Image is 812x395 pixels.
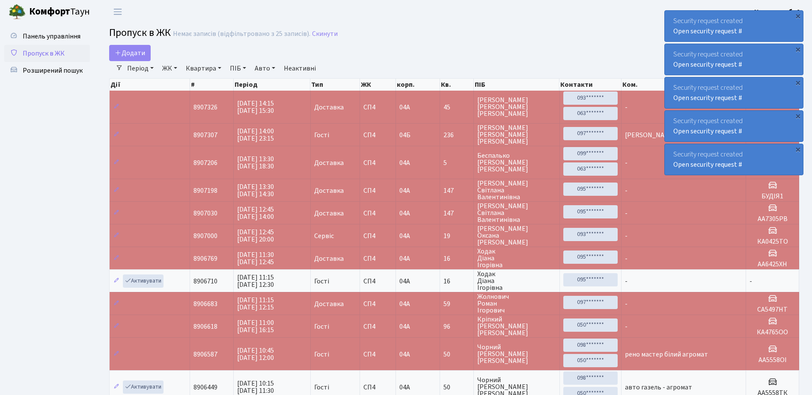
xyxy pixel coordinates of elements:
span: СП4 [363,384,392,391]
span: СП4 [363,132,392,139]
span: [DATE] 11:00 [DATE] 16:15 [237,318,274,335]
h5: КА0425ТО [750,238,795,246]
span: 50 [443,351,470,358]
span: 04А [399,158,410,168]
span: 8906769 [193,254,217,263]
span: 5 [443,159,470,166]
div: × [794,145,802,153]
a: Панель управління [4,28,90,45]
div: × [794,12,802,20]
span: 50 [443,384,470,391]
span: Жолнович Роман Ігорович [477,293,556,314]
span: 8906710 [193,277,217,286]
span: СП4 [363,159,392,166]
span: [PERSON_NAME] Світлана Валентинівна [477,180,556,200]
span: Ходак Діана Ігорівна [477,271,556,291]
span: СП4 [363,187,392,194]
h5: КА4765ОО [750,328,795,336]
span: Доставка [314,255,344,262]
div: × [794,112,802,120]
span: [PERSON_NAME] [PERSON_NAME] [PERSON_NAME] [477,97,556,117]
span: Кріпкий [PERSON_NAME] [PERSON_NAME] [477,316,556,336]
span: СП4 [363,323,392,330]
span: [DATE] 11:15 [DATE] 12:15 [237,295,274,312]
b: Консьєрж б. 4. [754,7,802,17]
span: [PERSON_NAME] Світлана Валентинівна [477,203,556,223]
span: 147 [443,210,470,217]
span: 8906587 [193,350,217,359]
span: [PERSON_NAME] [625,130,676,140]
span: 04А [399,322,410,331]
span: СП4 [363,255,392,262]
a: Open security request # [673,60,742,69]
a: Скинути [312,30,338,38]
span: Доставка [314,159,344,166]
span: 8907307 [193,130,217,140]
span: [DATE] 14:00 [DATE] 23:15 [237,127,274,143]
span: СП4 [363,233,392,239]
h5: АА5558ОІ [750,356,795,364]
h5: СА5497НТ [750,306,795,314]
a: Авто [251,61,279,76]
a: Додати [109,45,151,61]
span: Чорний [PERSON_NAME] [PERSON_NAME] [477,344,556,364]
th: Контакти [559,79,621,91]
span: 96 [443,323,470,330]
span: 8907326 [193,103,217,112]
span: рено мастер білий агромат [625,350,708,359]
span: СП4 [363,301,392,307]
span: [DATE] 11:30 [DATE] 12:45 [237,250,274,267]
span: Гості [314,323,329,330]
th: Ком. [622,79,746,91]
th: Період [234,79,310,91]
span: Ходак Діана Ігорівна [477,248,556,268]
a: Open security request # [673,160,742,169]
span: [DATE] 11:15 [DATE] 12:30 [237,273,274,289]
a: Квартира [182,61,225,76]
span: 04А [399,299,410,309]
span: СП4 [363,351,392,358]
a: Період [124,61,157,76]
div: Security request created [665,111,803,141]
div: Security request created [665,44,803,75]
a: ПІБ [226,61,250,76]
th: корп. [396,79,440,91]
a: Open security request # [673,27,742,36]
span: СП4 [363,210,392,217]
span: [DATE] 12:45 [DATE] 14:00 [237,205,274,221]
span: 45 [443,104,470,111]
span: 236 [443,132,470,139]
span: Гості [314,278,329,285]
img: logo.png [9,3,26,21]
span: [DATE] 10:45 [DATE] 12:00 [237,346,274,363]
span: Доставка [314,210,344,217]
div: Security request created [665,144,803,175]
span: - [625,299,628,309]
th: ПІБ [474,79,559,91]
span: [DATE] 13:30 [DATE] 18:30 [237,154,274,171]
h5: БУДІЯ1 [750,192,795,200]
span: СП4 [363,278,392,285]
h5: АА6425ХН [750,260,795,268]
span: 8907000 [193,231,217,241]
span: Гості [314,351,329,358]
span: - [625,254,628,263]
th: Тип [310,79,360,91]
span: Таун [29,5,90,19]
a: Активувати [123,380,164,394]
span: 16 [443,255,470,262]
span: Беспалько [PERSON_NAME] [PERSON_NAME] [477,152,556,173]
span: [PERSON_NAME] [PERSON_NAME] [PERSON_NAME] [477,124,556,145]
span: 04А [399,383,410,392]
th: Кв. [440,79,474,91]
span: 16 [443,278,470,285]
span: 147 [443,187,470,194]
span: [PERSON_NAME] Оксана [PERSON_NAME] [477,225,556,246]
th: ЖК [360,79,396,91]
span: 04А [399,350,410,359]
span: Додати [115,48,145,58]
th: # [190,79,234,91]
div: × [794,45,802,53]
span: [DATE] 12:45 [DATE] 20:00 [237,227,274,244]
span: - [750,277,752,286]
